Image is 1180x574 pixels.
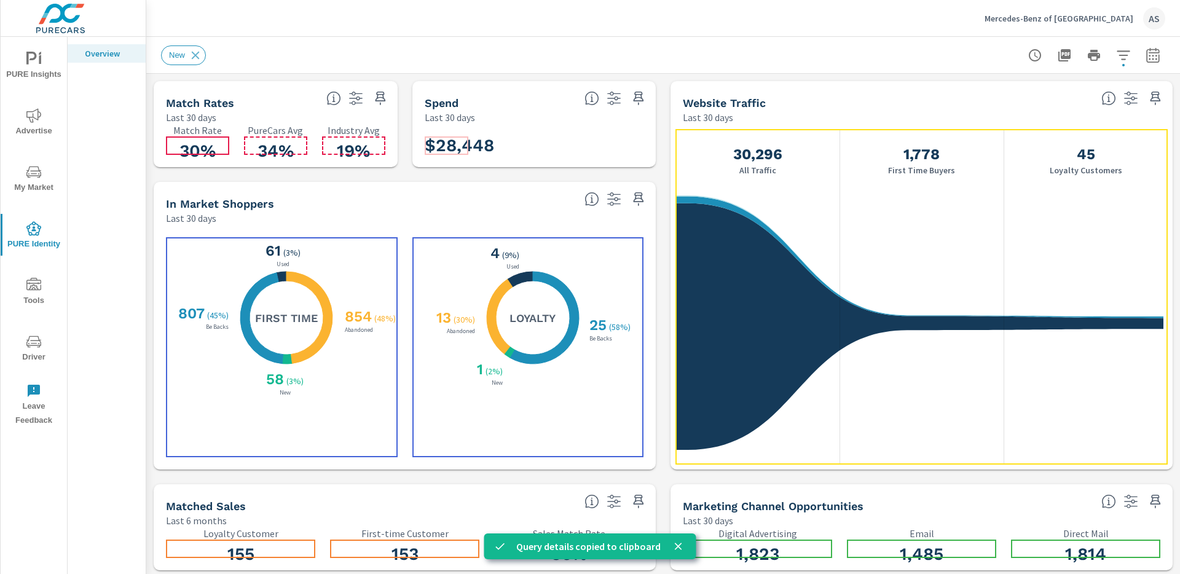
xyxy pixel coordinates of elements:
[1101,494,1116,509] span: Matched shoppers that can be exported to each channel type. This is targetable traffic.
[486,366,505,377] p: ( 2% )
[166,513,227,528] p: Last 6 months
[85,47,136,60] p: Overview
[68,44,146,63] div: Overview
[330,544,479,565] h3: 153
[4,334,63,364] span: Driver
[166,110,216,125] p: Last 30 days
[4,383,63,428] span: Leave Feedback
[504,264,522,270] p: Used
[1143,7,1165,29] div: AS
[683,513,733,528] p: Last 30 days
[4,278,63,308] span: Tools
[4,108,63,138] span: Advertise
[584,494,599,509] span: Loyalty: Matches that have purchased from the dealership before and purchased within the timefram...
[203,324,231,330] p: Be Backs
[274,261,292,267] p: Used
[166,125,229,136] p: Match Rate
[322,125,385,136] p: Industry Avg
[629,492,648,511] span: Save this to your personalized report
[494,528,643,539] p: Sales Match Rate
[330,528,479,539] p: First-time Customer
[322,141,385,162] h3: 19%
[444,328,478,334] p: Abandoned
[264,371,284,388] h3: 58
[166,528,315,539] p: Loyalty Customer
[502,250,522,261] p: ( 9% )
[342,308,372,325] h3: 854
[342,327,376,333] p: Abandoned
[1,37,67,433] div: nav menu
[488,245,500,262] h3: 4
[166,544,315,565] h3: 155
[1146,88,1165,108] span: Save this to your personalized report
[683,528,832,539] p: Digital Advertising
[283,247,303,258] p: ( 3% )
[683,110,733,125] p: Last 30 days
[671,538,686,554] button: close
[374,313,398,324] p: ( 48% )
[683,96,766,109] h5: Website Traffic
[516,539,661,554] p: Query details copied to clipboard
[166,211,216,226] p: Last 30 days
[166,141,229,162] h3: 30%
[425,135,494,156] h3: $28,448
[4,221,63,251] span: PURE Identity
[434,309,451,326] h3: 13
[474,361,483,378] h3: 1
[371,88,390,108] span: Save this to your personalized report
[609,321,633,332] p: ( 58% )
[847,544,996,565] h3: 1,485
[425,96,458,109] h5: Spend
[176,305,205,322] h3: 807
[166,96,234,109] h5: Match Rates
[162,50,192,60] span: New
[454,314,478,325] p: ( 30% )
[1052,43,1077,68] button: "Export Report to PDF"
[587,336,615,342] p: Be Backs
[1111,43,1136,68] button: Apply Filters
[326,91,341,106] span: Match rate: % of Identifiable Traffic. Pure Identity avg: Avg match rate of all PURE Identity cus...
[277,390,293,396] p: New
[489,380,505,386] p: New
[4,165,63,195] span: My Market
[587,316,607,334] h3: 25
[244,125,307,136] p: PureCars Avg
[1082,43,1106,68] button: Print Report
[683,544,832,565] h3: 1,823
[207,310,231,321] p: ( 45% )
[255,311,318,325] h5: First Time
[161,45,206,65] div: New
[847,528,996,539] p: Email
[1011,544,1160,565] h3: 1,814
[244,141,307,162] h3: 34%
[683,500,863,513] h5: Marketing Channel Opportunities
[985,13,1133,24] p: Mercedes-Benz of [GEOGRAPHIC_DATA]
[286,375,306,387] p: ( 3% )
[263,242,281,259] h3: 61
[1101,91,1116,106] span: All traffic is the data we start with. It’s unique personas over a 30-day period. We don’t consid...
[166,500,246,513] h5: Matched Sales
[425,110,475,125] p: Last 30 days
[1141,43,1165,68] button: Select Date Range
[1011,528,1160,539] p: Direct Mail
[166,197,274,210] h5: In Market Shoppers
[509,311,556,325] h5: Loyalty
[4,52,63,82] span: PURE Insights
